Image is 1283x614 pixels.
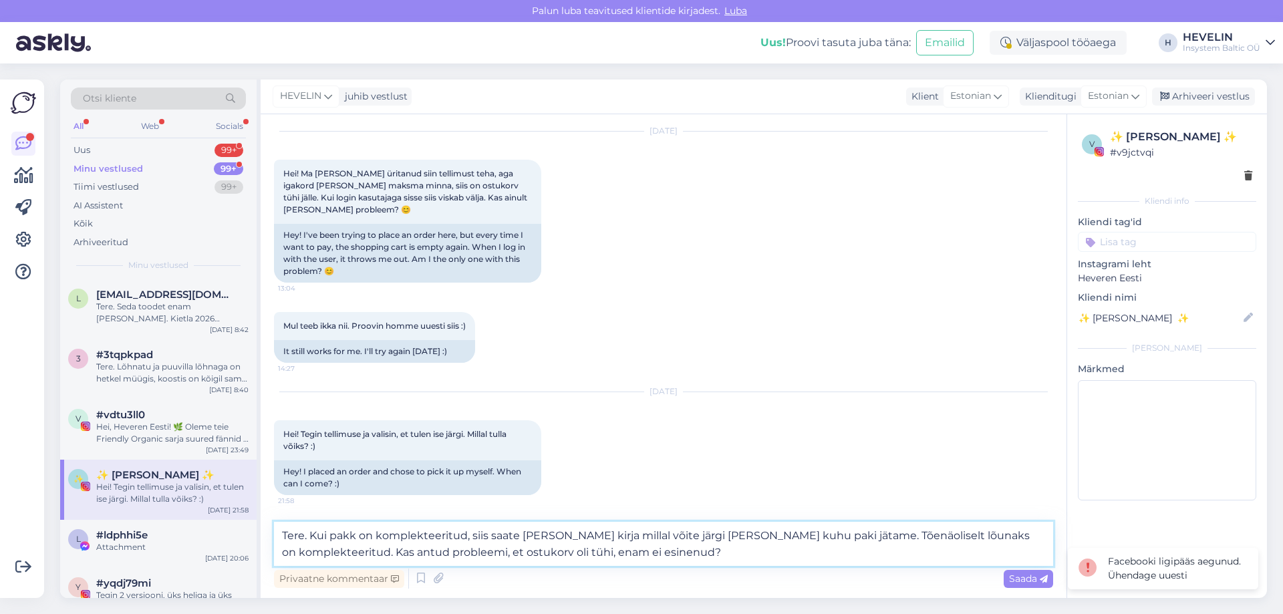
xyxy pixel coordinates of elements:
[760,35,911,51] div: Proovi tasuta juba täna:
[278,363,328,373] span: 14:27
[96,481,249,505] div: Hei! Tegin tellimuse ja valisin, et tulen ise järgi. Millal tulla võiks? :)
[76,414,81,424] span: v
[1088,89,1129,104] span: Estonian
[96,529,148,541] span: #ldphhi5e
[208,505,249,515] div: [DATE] 21:58
[1078,257,1256,271] p: Instagrami leht
[1110,145,1252,160] div: # v9jctvqi
[128,259,188,271] span: Minu vestlused
[906,90,939,104] div: Klient
[274,125,1053,137] div: [DATE]
[71,118,86,135] div: All
[1078,232,1256,252] input: Lisa tag
[210,325,249,335] div: [DATE] 8:42
[96,361,249,385] div: Tere. Lõhnatu ja puuvilla lõhnaga on hetkel müügis, koostis on kõigil sama mis tsitruse omal aga ...
[74,199,123,212] div: AI Assistent
[1078,362,1256,376] p: Märkmed
[74,162,143,176] div: Minu vestlused
[205,553,249,563] div: [DATE] 20:06
[283,429,509,451] span: Hei! Tegin tellimuse ja valisin, et tulen ise järgi. Millal tulla võiks? :)
[74,180,139,194] div: Tiimi vestlused
[274,460,541,495] div: Hey! I placed an order and chose to pick it up myself. When can I come? :)
[274,386,1053,398] div: [DATE]
[720,5,751,17] span: Luba
[1079,311,1241,325] input: Lisa nimi
[283,168,529,214] span: Hei! Ma [PERSON_NAME] üritanud siin tellimust teha, aga igakord [PERSON_NAME] maksma minna, siis ...
[1078,215,1256,229] p: Kliendi tag'id
[283,321,466,331] span: Mul teeb ikka nii. Proovin homme uuesti siis :)
[1078,291,1256,305] p: Kliendi nimi
[1089,139,1095,149] span: v
[209,385,249,395] div: [DATE] 8:40
[96,421,249,445] div: Hei, Heveren Eesti! 🌿 Oleme teie Friendly Organic sarja suured fännid – need tooted on olnud meie...
[274,522,1053,566] textarea: Tere. Kui pakk on komplekteeritud, siis saate [PERSON_NAME] kirja millal võite järgi [PERSON_NAME...
[1078,342,1256,354] div: [PERSON_NAME]
[213,118,246,135] div: Socials
[96,349,153,361] span: #3tqpkpad
[138,118,162,135] div: Web
[76,353,81,363] span: 3
[96,541,249,553] div: Attachment
[206,445,249,455] div: [DATE] 23:49
[215,180,243,194] div: 99+
[1020,90,1077,104] div: Klienditugi
[96,409,145,421] span: #vdtu3ll0
[990,31,1127,55] div: Väljaspool tööaega
[96,589,249,613] div: Tegin 2 versiooni, üks heliga ja üks helita 🤗 Loodan, et sobib nii!
[278,496,328,506] span: 21:58
[278,283,328,293] span: 13:04
[1152,88,1255,106] div: Arhiveeri vestlus
[274,340,475,363] div: It still works for me. I'll try again [DATE] :)
[215,144,243,157] div: 99+
[74,217,93,231] div: Kõik
[74,144,90,157] div: Uus
[1009,573,1048,585] span: Saada
[83,92,136,106] span: Otsi kliente
[760,36,786,49] b: Uus!
[74,236,128,249] div: Arhiveeritud
[1078,271,1256,285] p: Heveren Eesti
[76,293,81,303] span: l
[1110,129,1252,145] div: ✨️ [PERSON_NAME] ✨️
[1078,195,1256,207] div: Kliendi info
[74,474,84,484] span: ✨
[76,534,81,544] span: l
[214,162,243,176] div: 99+
[1183,43,1260,53] div: Insystem Baltic OÜ
[280,89,321,104] span: HEVELIN
[916,30,974,55] button: Emailid
[11,90,36,116] img: Askly Logo
[96,469,215,481] span: ✨️ Evely Lebin ✨️
[950,89,991,104] span: Estonian
[1183,32,1260,43] div: HEVELIN
[96,301,249,325] div: Tere. Seda toodet enam [PERSON_NAME]. Kietla 2026 kollektsioonis see eest tuleb palju uusi ja põn...
[274,224,541,283] div: Hey! I've been trying to place an order here, but every time I want to pay, the shopping cart is ...
[1159,33,1177,52] div: H
[76,582,81,592] span: y
[1183,32,1275,53] a: HEVELINInsystem Baltic OÜ
[1108,555,1248,583] div: Facebooki ligipääs aegunud. Ühendage uuesti
[339,90,408,104] div: juhib vestlust
[96,289,235,301] span: lianaraud@gmail.com
[96,577,151,589] span: #yqdj79mi
[274,570,404,588] div: Privaatne kommentaar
